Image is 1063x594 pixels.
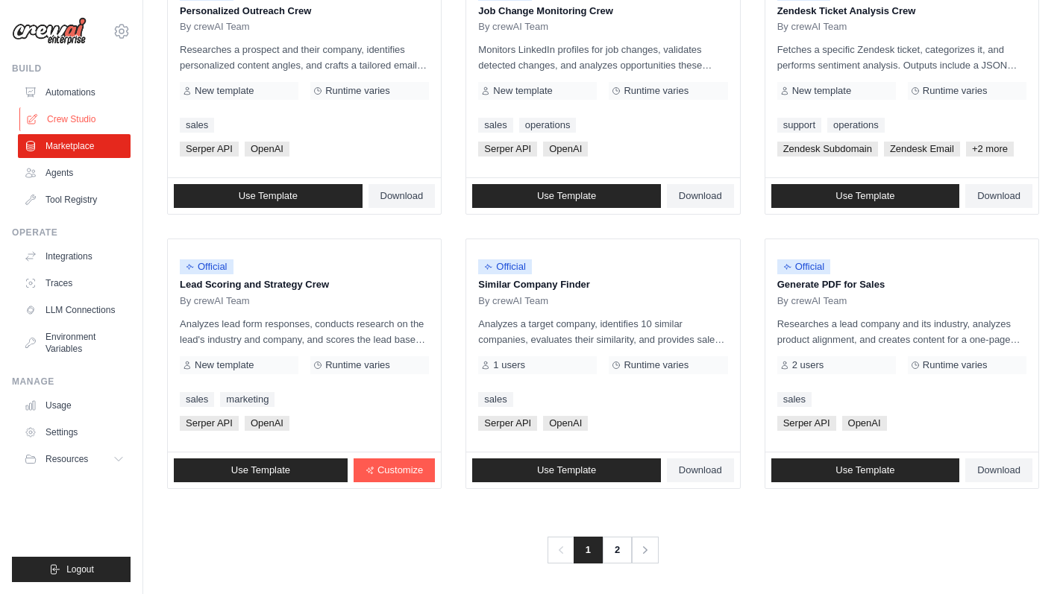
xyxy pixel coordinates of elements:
[18,420,131,444] a: Settings
[18,244,131,268] a: Integrations
[180,4,429,19] p: Personalized Outreach Crew
[369,184,436,208] a: Download
[18,298,131,322] a: LLM Connections
[18,394,131,417] a: Usage
[493,85,552,97] span: New template
[777,4,1026,19] p: Zendesk Ticket Analysis Crew
[325,359,390,371] span: Runtime varies
[195,85,254,97] span: New template
[777,142,878,157] span: Zendesk Subdomain
[966,142,1014,157] span: +2 more
[923,85,988,97] span: Runtime varies
[18,271,131,295] a: Traces
[478,277,727,292] p: Similar Company Finder
[792,359,824,371] span: 2 users
[377,464,423,476] span: Customize
[977,190,1020,202] span: Download
[519,118,577,133] a: operations
[478,142,537,157] span: Serper API
[245,416,289,431] span: OpenAI
[777,21,847,33] span: By crewAI Team
[574,537,603,563] span: 1
[12,63,131,75] div: Build
[245,142,289,157] span: OpenAI
[472,184,661,208] a: Use Template
[478,42,727,73] p: Monitors LinkedIn profiles for job changes, validates detected changes, and analyzes opportunitie...
[667,458,734,482] a: Download
[777,295,847,307] span: By crewAI Team
[777,416,836,431] span: Serper API
[543,416,588,431] span: OpenAI
[18,447,131,471] button: Resources
[777,316,1026,347] p: Researches a lead company and its industry, analyzes product alignment, and creates content for a...
[842,416,887,431] span: OpenAI
[239,190,298,202] span: Use Template
[18,134,131,158] a: Marketplace
[174,184,363,208] a: Use Template
[537,190,596,202] span: Use Template
[180,295,250,307] span: By crewAI Team
[777,42,1026,73] p: Fetches a specific Zendesk ticket, categorizes it, and performs sentiment analysis. Outputs inclu...
[777,259,831,274] span: Official
[478,21,548,33] span: By crewAI Team
[679,190,722,202] span: Download
[777,277,1026,292] p: Generate PDF for Sales
[977,464,1020,476] span: Download
[66,563,94,575] span: Logout
[18,161,131,185] a: Agents
[18,188,131,212] a: Tool Registry
[180,416,239,431] span: Serper API
[180,42,429,73] p: Researches a prospect and their company, identifies personalized content angles, and crafts a tai...
[965,458,1032,482] a: Download
[624,85,689,97] span: Runtime varies
[537,464,596,476] span: Use Template
[478,392,512,407] a: sales
[478,295,548,307] span: By crewAI Team
[478,259,532,274] span: Official
[835,464,894,476] span: Use Template
[667,184,734,208] a: Download
[548,537,659,563] nav: Pagination
[12,227,131,238] div: Operate
[472,458,661,482] a: Use Template
[18,80,131,104] a: Automations
[220,392,275,407] a: marketing
[493,359,525,371] span: 1 users
[231,464,290,476] span: Use Template
[777,392,812,407] a: sales
[180,21,250,33] span: By crewAI Team
[965,184,1032,208] a: Download
[12,557,131,582] button: Logout
[180,392,214,407] a: sales
[624,359,689,371] span: Runtime varies
[771,184,960,208] a: Use Template
[380,190,424,202] span: Download
[12,376,131,388] div: Manage
[777,118,821,133] a: support
[827,118,885,133] a: operations
[543,142,588,157] span: OpenAI
[19,107,132,131] a: Crew Studio
[923,359,988,371] span: Runtime varies
[180,277,429,292] p: Lead Scoring and Strategy Crew
[354,458,435,482] a: Customize
[884,142,960,157] span: Zendesk Email
[174,458,348,482] a: Use Template
[180,142,239,157] span: Serper API
[12,17,87,45] img: Logo
[478,4,727,19] p: Job Change Monitoring Crew
[180,316,429,347] p: Analyzes lead form responses, conducts research on the lead's industry and company, and scores th...
[792,85,851,97] span: New template
[835,190,894,202] span: Use Template
[180,259,233,274] span: Official
[771,458,960,482] a: Use Template
[478,416,537,431] span: Serper API
[195,359,254,371] span: New template
[478,118,512,133] a: sales
[46,453,88,465] span: Resources
[478,316,727,347] p: Analyzes a target company, identifies 10 similar companies, evaluates their similarity, and provi...
[325,85,390,97] span: Runtime varies
[180,118,214,133] a: sales
[602,537,632,563] a: 2
[18,325,131,361] a: Environment Variables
